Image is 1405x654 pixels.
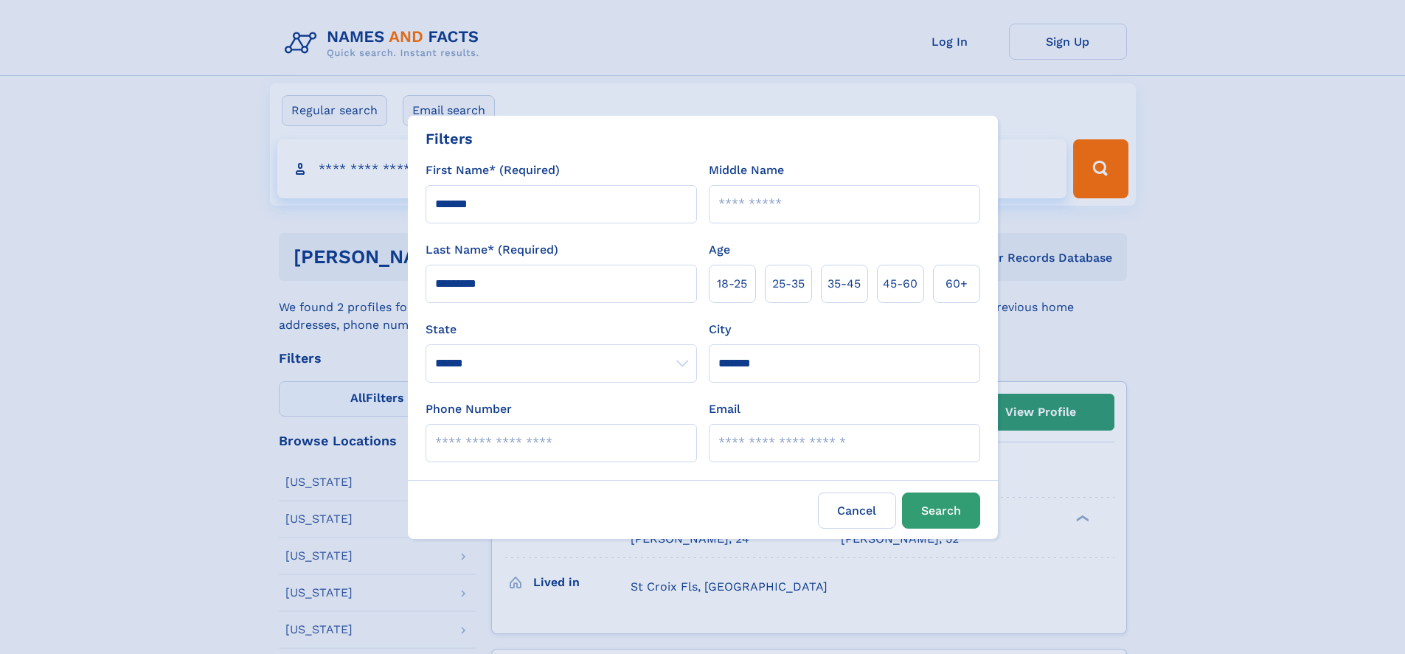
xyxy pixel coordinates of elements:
[717,275,747,293] span: 18‑25
[818,493,896,529] label: Cancel
[709,321,731,338] label: City
[709,241,730,259] label: Age
[426,241,558,259] label: Last Name* (Required)
[709,161,784,179] label: Middle Name
[709,400,740,418] label: Email
[946,275,968,293] span: 60+
[426,400,512,418] label: Phone Number
[426,161,560,179] label: First Name* (Required)
[772,275,805,293] span: 25‑35
[883,275,917,293] span: 45‑60
[828,275,861,293] span: 35‑45
[426,321,697,338] label: State
[902,493,980,529] button: Search
[426,128,473,150] div: Filters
